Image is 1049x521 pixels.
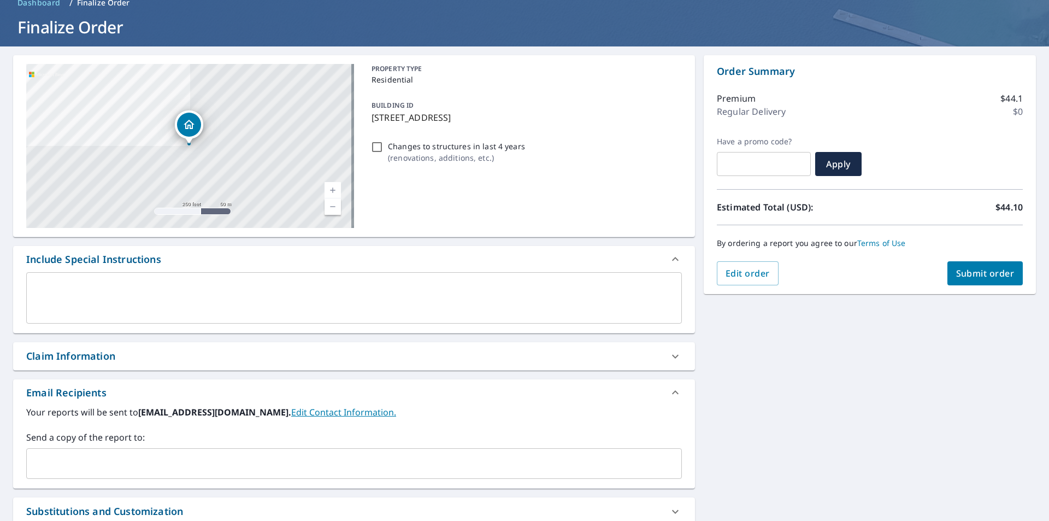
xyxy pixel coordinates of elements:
[26,504,183,519] div: Substitutions and Customization
[372,64,677,74] p: PROPERTY TYPE
[717,64,1023,79] p: Order Summary
[372,74,677,85] p: Residential
[815,152,862,176] button: Apply
[291,406,396,418] a: EditContactInfo
[947,261,1023,285] button: Submit order
[26,349,115,364] div: Claim Information
[388,152,525,163] p: ( renovations, additions, etc. )
[388,141,525,152] p: Changes to structures in last 4 years
[717,92,756,105] p: Premium
[325,198,341,215] a: Current Level 17, Zoom Out
[175,110,203,144] div: Dropped pin, building 1, Residential property, 2615 6th St Boulder, CO 80304
[26,406,682,419] label: Your reports will be sent to
[372,111,677,124] p: [STREET_ADDRESS]
[717,201,870,214] p: Estimated Total (USD):
[717,238,1023,248] p: By ordering a report you agree to our
[13,342,695,370] div: Claim Information
[1013,105,1023,118] p: $0
[372,101,414,110] p: BUILDING ID
[325,182,341,198] a: Current Level 17, Zoom In
[13,379,695,406] div: Email Recipients
[717,261,779,285] button: Edit order
[956,267,1015,279] span: Submit order
[1000,92,1023,105] p: $44.1
[726,267,770,279] span: Edit order
[824,158,853,170] span: Apply
[857,238,906,248] a: Terms of Use
[13,246,695,272] div: Include Special Instructions
[26,385,107,400] div: Email Recipients
[26,252,161,267] div: Include Special Instructions
[995,201,1023,214] p: $44.10
[26,431,682,444] label: Send a copy of the report to:
[138,406,291,418] b: [EMAIL_ADDRESS][DOMAIN_NAME].
[717,137,811,147] label: Have a promo code?
[13,16,1036,38] h1: Finalize Order
[717,105,786,118] p: Regular Delivery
